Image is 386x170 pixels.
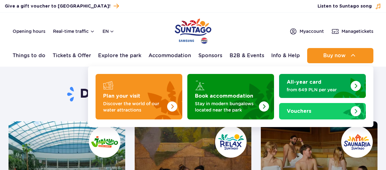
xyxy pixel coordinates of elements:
a: Park of Poland [175,16,211,45]
strong: Vouchers [287,109,311,114]
a: Opening hours [13,28,45,34]
span: Buy now [323,53,346,58]
span: My account [300,28,324,34]
a: Managetickets [331,27,373,35]
strong: Plan your visit [103,94,140,99]
strong: All-year card [287,80,321,85]
a: Book accommodation [187,74,274,119]
a: Myaccount [289,27,324,35]
a: Give a gift voucher to [GEOGRAPHIC_DATA]! [5,2,119,10]
button: en [102,28,114,34]
button: Buy now [307,48,373,63]
p: Stay in modern bungalows located near the park [195,100,256,113]
a: Tickets & Offer [53,48,91,63]
a: Explore the park [98,48,141,63]
h1: Different for different needs [9,86,378,102]
a: Info & Help [271,48,300,63]
button: Real-time traffic [53,29,95,34]
span: Give a gift voucher to [GEOGRAPHIC_DATA]! [5,3,110,9]
button: Listen to Suntago song [318,3,381,9]
a: Plan your visit [96,74,182,119]
p: from 649 PLN per year [287,87,348,93]
span: Listen to Suntago song [318,3,372,9]
a: Accommodation [149,48,191,63]
a: B2B & Events [230,48,264,63]
p: Discover the world of our water attractions [103,100,165,113]
a: Things to do [13,48,45,63]
a: Sponsors [198,48,222,63]
span: Manage tickets [342,28,373,34]
a: All-year card [279,74,366,98]
strong: Book accommodation [195,94,253,99]
a: Vouchers [279,103,366,119]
